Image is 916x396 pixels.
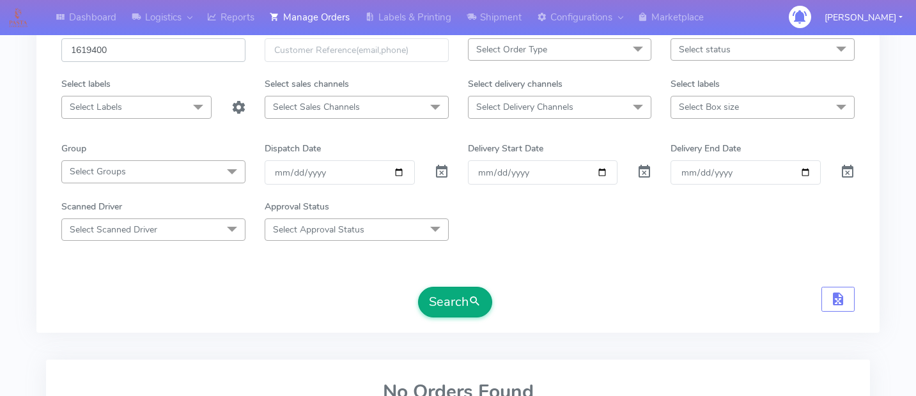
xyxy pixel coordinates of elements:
span: Select Box size [679,101,739,113]
span: Select Sales Channels [273,101,360,113]
label: Select delivery channels [468,77,563,91]
label: Dispatch Date [265,142,321,155]
span: Select Delivery Channels [476,101,573,113]
span: Select Scanned Driver [70,224,157,236]
input: Customer Reference(email,phone) [265,38,449,62]
span: Select status [679,43,731,56]
button: [PERSON_NAME] [815,4,912,31]
label: Scanned Driver [61,200,122,213]
label: Delivery End Date [671,142,741,155]
span: Select Approval Status [273,224,364,236]
span: Select Groups [70,165,126,178]
label: Select sales channels [265,77,349,91]
label: Select labels [61,77,111,91]
span: Select Labels [70,101,122,113]
label: Delivery Start Date [468,142,543,155]
input: Order Id [61,38,245,62]
label: Group [61,142,86,155]
label: Select labels [671,77,720,91]
span: Select Order Type [476,43,547,56]
button: Search [418,287,492,317]
label: Approval Status [265,200,329,213]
